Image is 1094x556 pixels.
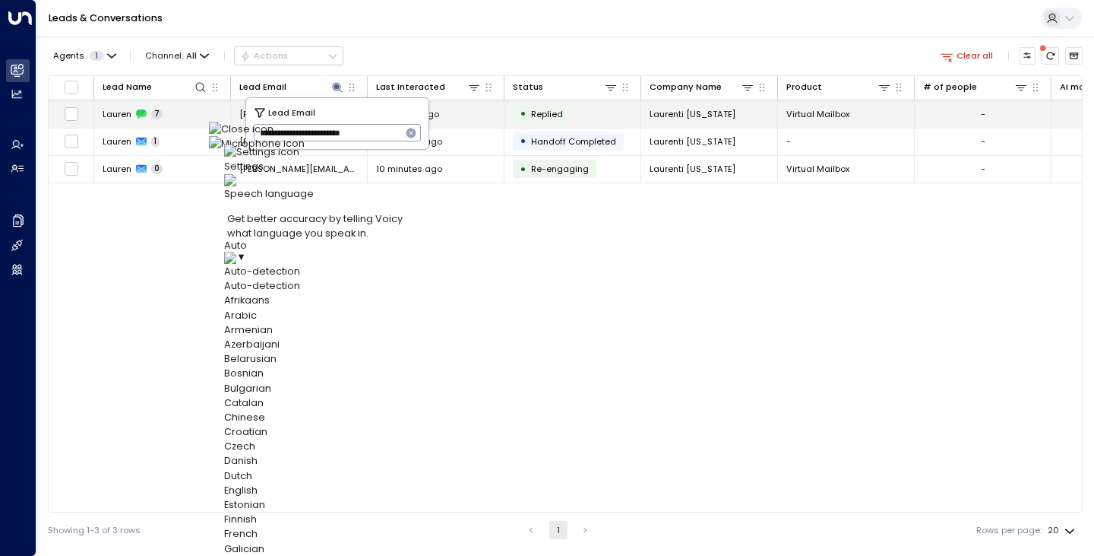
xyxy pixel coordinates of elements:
img: question-mark.png [227,201,238,211]
div: - [981,163,985,175]
span: Virtual Mailbox [786,108,849,120]
div: # of people [923,80,977,94]
nav: pagination navigation [521,521,595,539]
button: Channel:All [141,47,214,64]
img: Close icon [209,122,305,136]
div: Lead Email [239,80,286,94]
span: Handoff Completed [531,135,616,148]
span: Laurenti New York [650,108,735,120]
button: Actions [234,46,343,65]
div: Showing 1-3 of 3 rows [48,524,141,537]
span: Toggle select row [64,161,79,176]
span: Trigger [531,163,589,175]
span: 1 [151,136,160,147]
span: 1 [90,51,104,61]
span: Virtual Mailbox [786,163,849,175]
span: Lauren [103,108,131,120]
div: Croatian [224,424,406,439]
div: Bosnian [224,366,406,380]
div: Status [513,80,543,94]
div: Company Name [650,80,754,94]
p: Speech language [224,186,406,241]
button: page 1 [549,521,568,539]
button: Clear all [935,47,998,64]
div: • [520,131,526,151]
div: Afrikaans [224,293,406,307]
span: Toggle select row [64,106,79,122]
span: 0 [151,164,163,174]
span: All [186,51,197,61]
div: Galician [224,542,406,556]
p: Settings [224,159,406,173]
span: Lead Email [268,106,315,119]
span: Laurenti New York [650,135,735,148]
div: Lead Name [103,80,207,94]
div: Lead Email [239,80,344,94]
div: • [520,103,526,124]
div: Finnish [224,512,406,526]
div: Arabic [224,308,406,322]
div: 20 [1048,521,1078,540]
div: Status [513,80,618,94]
div: English [224,483,406,497]
div: Armenian [224,322,406,337]
div: Lead Name [103,80,152,94]
div: Catalan [224,396,406,410]
div: Product [786,80,822,94]
div: Actions [240,50,288,61]
div: Company Name [650,80,722,94]
div: Czech [224,439,406,453]
span: Replied [531,108,563,120]
a: Leads & Conversations [49,11,163,24]
div: Button group with a nested menu [234,46,343,65]
span: Toggle select all [64,80,79,95]
button: Agents1 [48,47,120,64]
div: • [520,159,526,180]
td: - [778,129,915,155]
img: ▼ [224,252,247,264]
div: Last Interacted [376,80,445,94]
span: 7 [151,109,163,119]
div: Estonian [224,497,406,512]
div: # of people [923,80,1028,94]
div: Last Interacted [376,80,481,94]
img: Microphone icon [209,136,305,151]
div: - [981,108,985,120]
span: Get better accuracy by telling Voicy what language you speak in. [227,212,403,240]
span: Auto [224,239,247,252]
button: Customize [1019,47,1036,65]
div: Auto-detection [224,264,406,278]
span: Agents [53,52,84,60]
div: Azerbaijani [224,337,406,351]
div: Bulgarian [224,381,406,396]
span: Channel: [141,47,214,64]
span: Toggle select row [64,134,79,149]
img: closeIcon.png [224,174,406,186]
div: Belarusian [224,351,406,366]
div: Danish [224,453,406,468]
div: Product [786,80,891,94]
label: Rows per page: [976,524,1042,537]
div: French [224,526,406,541]
div: Dutch [224,469,406,483]
span: Lauren [103,163,131,175]
div: Auto-detection [224,278,406,293]
div: - [981,135,985,148]
span: 10 minutes ago [376,163,442,175]
span: Laurenti New York [650,163,735,175]
span: There are new threads available. Refresh the grid to view the latest updates. [1042,47,1059,65]
button: Auto [224,240,247,264]
img: Settings icon [224,145,406,159]
span: Lauren [103,135,131,148]
div: Chinese [224,410,406,424]
span: Lauren@laurentinewyork.com [239,108,359,120]
button: Archived Leads [1065,47,1083,65]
